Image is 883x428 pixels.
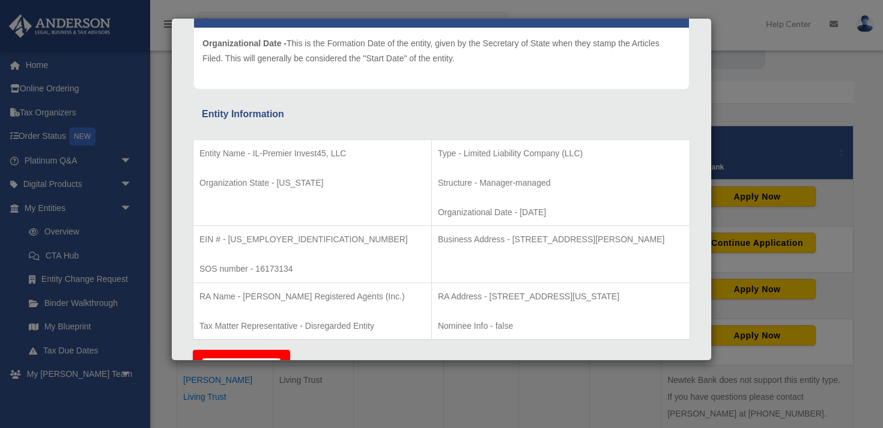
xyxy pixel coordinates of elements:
p: This is the Formation Date of the entity, given by the Secretary of State when they stamp the Art... [202,36,681,66]
p: Structure - Manager-managed [438,176,684,191]
p: Organization State - [US_STATE] [199,176,425,191]
p: RA Address - [STREET_ADDRESS][US_STATE] [438,289,684,304]
div: Entity Information [202,106,681,123]
p: Tax Matter Representative - Disregarded Entity [199,319,425,334]
span: Organizational Date - [202,38,287,48]
p: Type - Limited Liability Company (LLC) [438,146,684,161]
p: EIN # - [US_EMPLOYER_IDENTIFICATION_NUMBER] [199,232,425,247]
p: Organizational Date - [DATE] [438,205,684,220]
p: RA Name - [PERSON_NAME] Registered Agents (Inc.) [199,289,425,304]
p: Nominee Info - false [438,319,684,334]
p: SOS number - 16173134 [199,261,425,277]
p: Business Address - [STREET_ADDRESS][PERSON_NAME] [438,232,684,247]
p: Entity Name - IL-Premier Invest45, LLC [199,146,425,161]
